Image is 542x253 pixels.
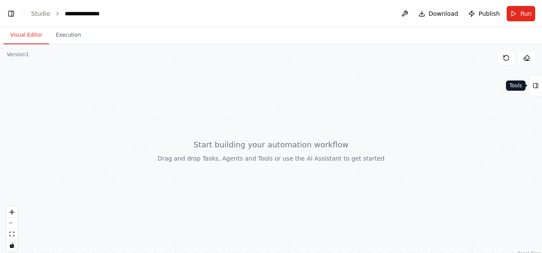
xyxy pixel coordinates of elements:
button: fit view [6,229,17,240]
div: Version 1 [7,51,29,58]
button: toggle interactivity [6,240,17,251]
button: zoom in [6,207,17,218]
span: Publish [479,9,500,18]
button: Execution [49,26,88,44]
div: React Flow controls [6,207,17,251]
a: Studio [31,10,50,17]
button: Publish [465,6,503,21]
button: Download [415,6,462,21]
button: Run [507,6,535,21]
span: Run [520,9,532,18]
nav: breadcrumb [31,9,107,18]
button: Tools [529,75,542,96]
span: Download [429,9,458,18]
button: Visual Editor [3,26,49,44]
button: zoom out [6,218,17,229]
button: Show left sidebar [5,8,17,20]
